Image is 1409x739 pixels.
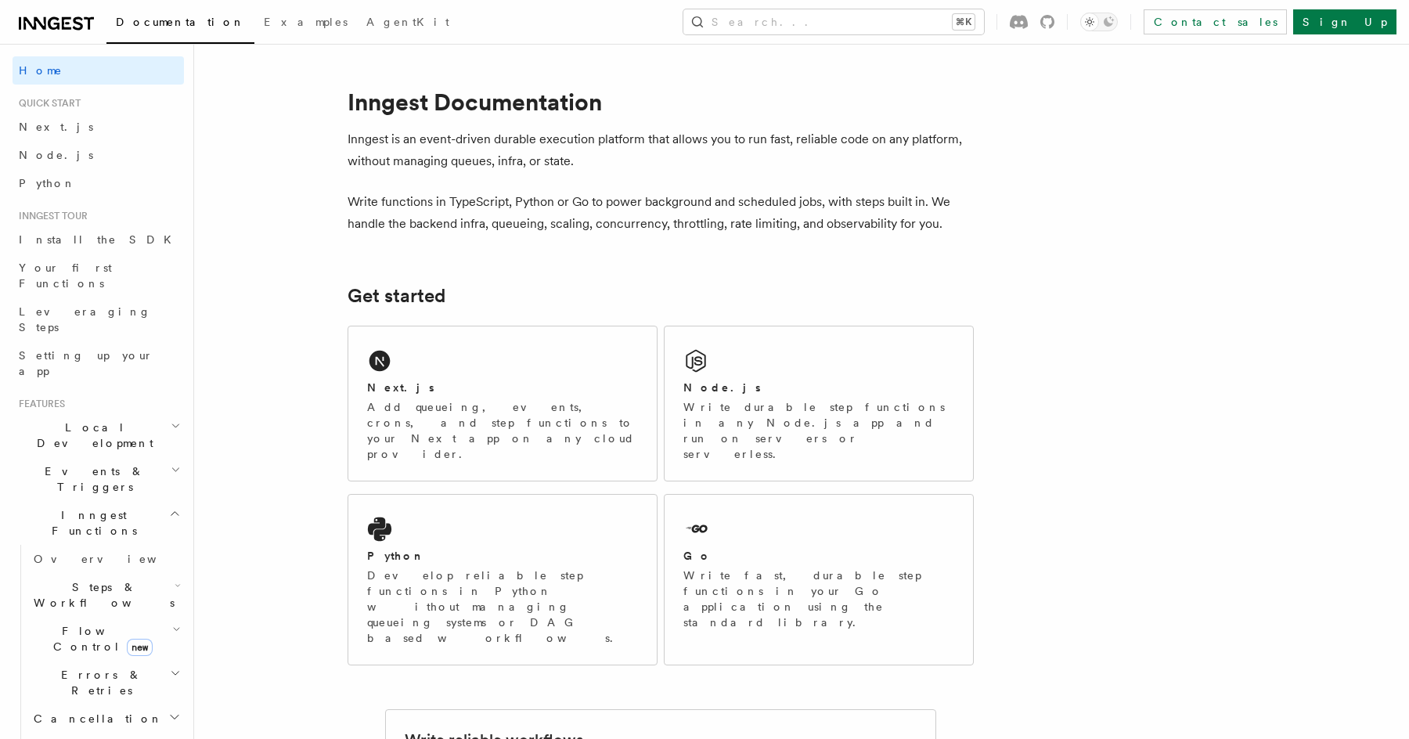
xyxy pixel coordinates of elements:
span: Leveraging Steps [19,305,151,333]
span: Next.js [19,121,93,133]
a: AgentKit [357,5,459,42]
span: Documentation [116,16,245,28]
p: Add queueing, events, crons, and step functions to your Next app on any cloud provider. [367,399,638,462]
span: Cancellation [27,711,163,726]
span: Quick start [13,97,81,110]
span: Inngest tour [13,210,88,222]
span: Python [19,177,76,189]
h2: Next.js [367,380,434,395]
span: Setting up your app [19,349,153,377]
span: Home [19,63,63,78]
p: Write durable step functions in any Node.js app and run on servers or serverless. [683,399,954,462]
button: Flow Controlnew [27,617,184,661]
a: Contact sales [1144,9,1287,34]
button: Cancellation [27,705,184,733]
a: Home [13,56,184,85]
span: Examples [264,16,348,28]
button: Steps & Workflows [27,573,184,617]
button: Local Development [13,413,184,457]
a: GoWrite fast, durable step functions in your Go application using the standard library. [664,494,974,665]
a: Next.jsAdd queueing, events, crons, and step functions to your Next app on any cloud provider. [348,326,658,481]
a: Get started [348,285,445,307]
a: Python [13,169,184,197]
span: Inngest Functions [13,507,169,539]
button: Toggle dark mode [1080,13,1118,31]
kbd: ⌘K [953,14,975,30]
h2: Go [683,548,712,564]
a: Node.js [13,141,184,169]
span: Flow Control [27,623,172,654]
p: Write functions in TypeScript, Python or Go to power background and scheduled jobs, with steps bu... [348,191,974,235]
span: AgentKit [366,16,449,28]
span: Steps & Workflows [27,579,175,611]
a: Next.js [13,113,184,141]
span: Events & Triggers [13,463,171,495]
a: Setting up your app [13,341,184,385]
p: Write fast, durable step functions in your Go application using the standard library. [683,568,954,630]
span: Install the SDK [19,233,181,246]
button: Inngest Functions [13,501,184,545]
a: Examples [254,5,357,42]
button: Errors & Retries [27,661,184,705]
span: Features [13,398,65,410]
a: Node.jsWrite durable step functions in any Node.js app and run on servers or serverless. [664,326,974,481]
span: Node.js [19,149,93,161]
span: Errors & Retries [27,667,170,698]
a: Leveraging Steps [13,297,184,341]
span: Overview [34,553,195,565]
p: Develop reliable step functions in Python without managing queueing systems or DAG based workflows. [367,568,638,646]
p: Inngest is an event-driven durable execution platform that allows you to run fast, reliable code ... [348,128,974,172]
a: Install the SDK [13,225,184,254]
a: PythonDevelop reliable step functions in Python without managing queueing systems or DAG based wo... [348,494,658,665]
span: Your first Functions [19,261,112,290]
a: Your first Functions [13,254,184,297]
h2: Python [367,548,425,564]
a: Documentation [106,5,254,44]
span: Local Development [13,420,171,451]
button: Search...⌘K [683,9,984,34]
h1: Inngest Documentation [348,88,974,116]
a: Sign Up [1293,9,1396,34]
span: new [127,639,153,656]
h2: Node.js [683,380,761,395]
button: Events & Triggers [13,457,184,501]
a: Overview [27,545,184,573]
